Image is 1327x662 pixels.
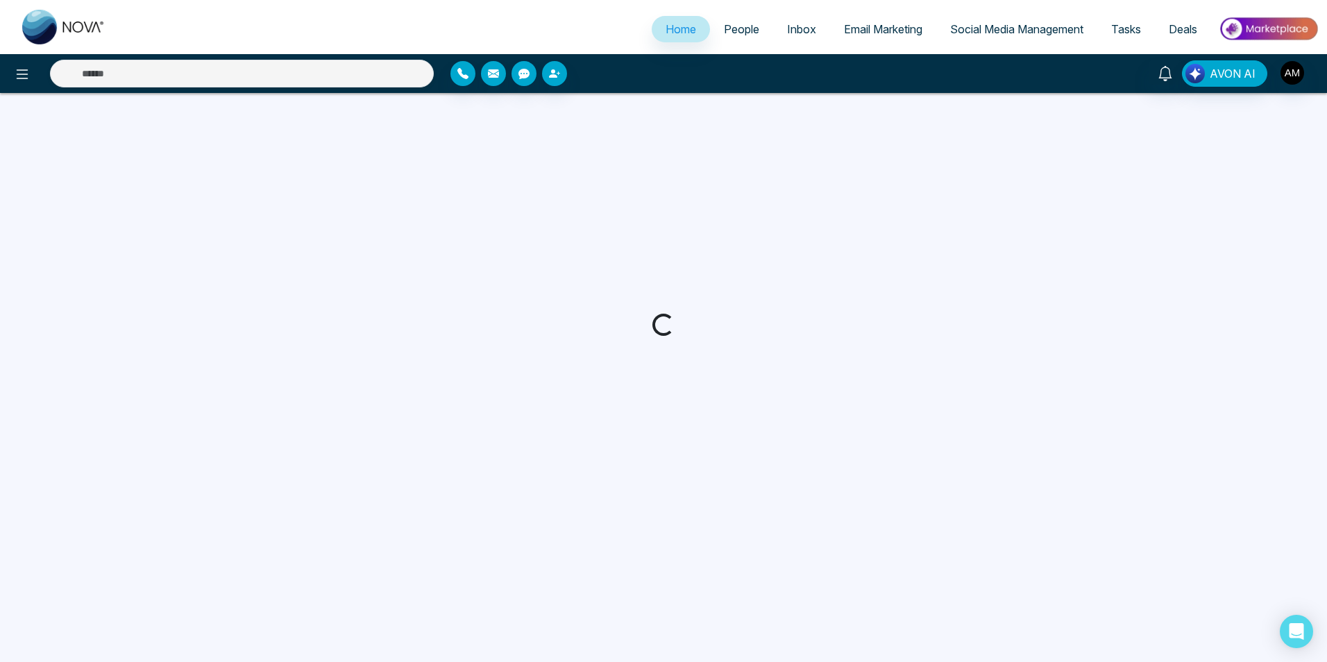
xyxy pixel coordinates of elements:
span: Tasks [1111,22,1141,36]
img: Market-place.gif [1218,13,1319,44]
button: AVON AI [1182,60,1267,87]
span: Email Marketing [844,22,922,36]
div: Open Intercom Messenger [1280,615,1313,648]
a: Home [652,16,710,42]
span: Deals [1169,22,1197,36]
span: Inbox [787,22,816,36]
a: People [710,16,773,42]
img: User Avatar [1280,61,1304,85]
a: Tasks [1097,16,1155,42]
a: Inbox [773,16,830,42]
img: Lead Flow [1185,64,1205,83]
span: Home [666,22,696,36]
img: Nova CRM Logo [22,10,105,44]
a: Deals [1155,16,1211,42]
span: AVON AI [1210,65,1256,82]
a: Social Media Management [936,16,1097,42]
span: People [724,22,759,36]
span: Social Media Management [950,22,1083,36]
a: Email Marketing [830,16,936,42]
